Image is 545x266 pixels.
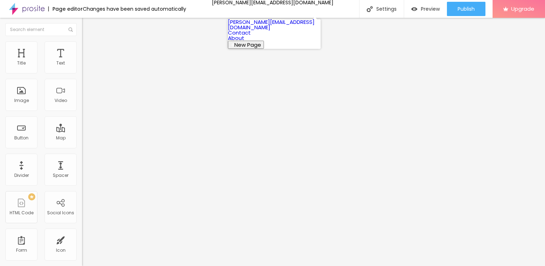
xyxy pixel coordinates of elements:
div: Image [14,98,29,103]
div: Icon [56,248,66,253]
div: Title [17,61,26,66]
img: view-1.svg [411,6,417,12]
div: Spacer [53,173,68,178]
div: Video [55,98,67,103]
div: Text [56,61,65,66]
div: Changes have been saved automatically [83,6,186,11]
div: Form [16,248,27,253]
div: Page editor [48,6,83,11]
span: Publish [458,6,475,12]
a: About [228,34,244,42]
div: Map [56,135,66,140]
span: Preview [421,6,440,12]
img: Icone [68,27,73,32]
div: Button [14,135,29,140]
a: [PERSON_NAME][EMAIL_ADDRESS][DOMAIN_NAME] [228,18,315,31]
span: New Page [234,41,261,48]
div: Social Icons [47,210,74,215]
img: Icone [367,6,373,12]
button: New Page [228,41,264,49]
input: Search element [5,23,77,36]
span: Upgrade [511,6,534,12]
a: Contact [228,29,251,36]
button: Publish [447,2,485,16]
button: Preview [404,2,447,16]
div: Divider [14,173,29,178]
div: HTML Code [10,210,34,215]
